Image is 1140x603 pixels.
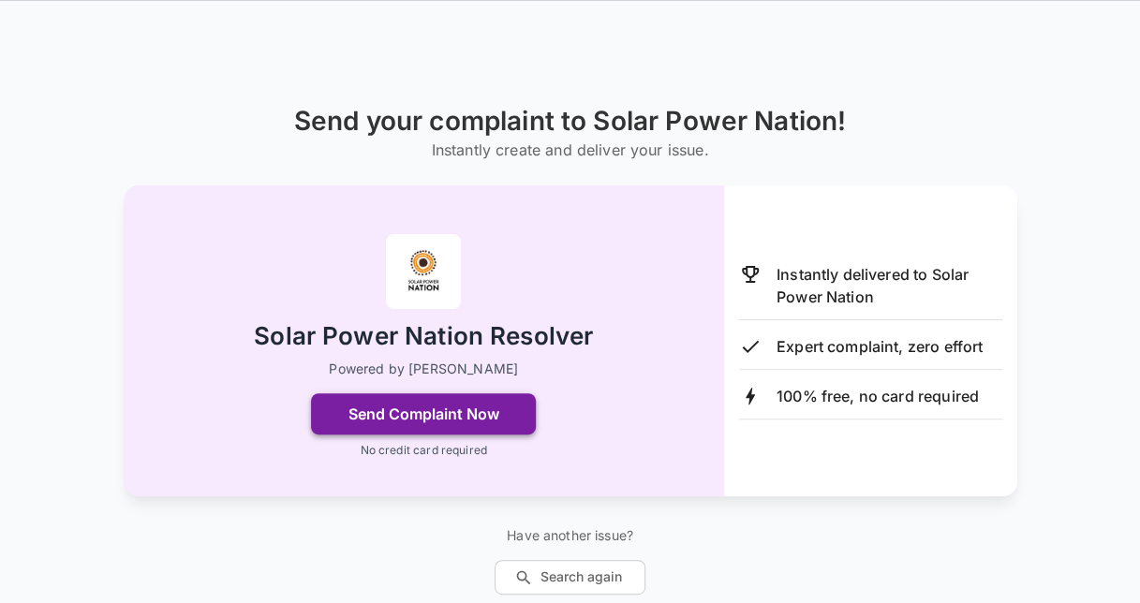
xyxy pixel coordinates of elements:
p: 100% free, no card required [777,385,979,407]
h2: Solar Power Nation Resolver [254,320,593,353]
button: Send Complaint Now [311,393,536,434]
p: Expert complaint, zero effort [777,335,983,358]
p: Instantly delivered to Solar Power Nation [777,263,1002,308]
p: Have another issue? [495,526,645,545]
button: Search again [495,560,645,595]
p: No credit card required [360,442,486,459]
h6: Instantly create and deliver your issue. [294,137,846,163]
img: Solar Power Nation [386,234,461,309]
h1: Send your complaint to Solar Power Nation! [294,106,846,137]
p: Powered by [PERSON_NAME] [329,360,518,378]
